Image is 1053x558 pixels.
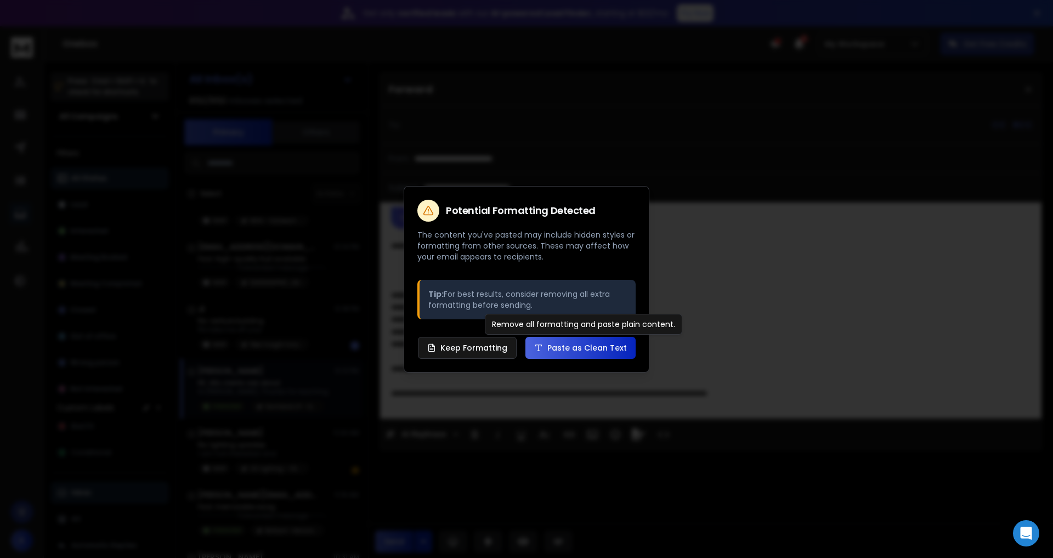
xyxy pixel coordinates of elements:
[417,229,636,262] p: The content you've pasted may include hidden styles or formatting from other sources. These may a...
[446,206,596,216] h2: Potential Formatting Detected
[485,314,682,335] div: Remove all formatting and paste plain content.
[525,337,636,359] button: Paste as Clean Text
[428,289,627,311] p: For best results, consider removing all extra formatting before sending.
[418,337,517,359] button: Keep Formatting
[428,289,444,300] strong: Tip:
[1013,520,1039,546] div: Open Intercom Messenger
